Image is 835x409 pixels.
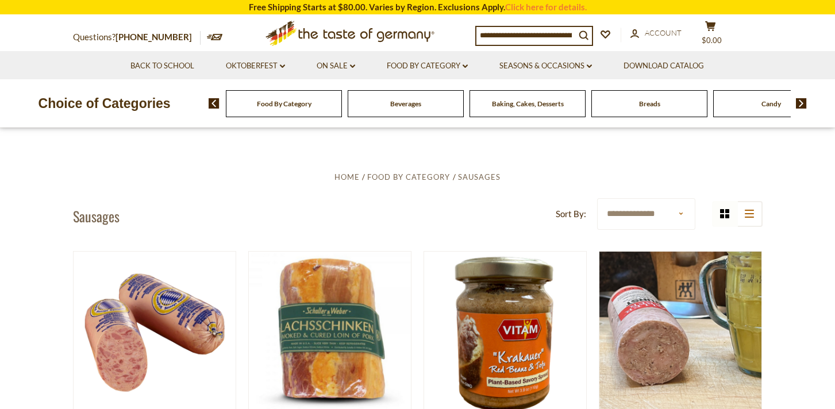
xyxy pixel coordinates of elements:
a: Beverages [390,99,421,108]
a: On Sale [317,60,355,72]
a: Candy [761,99,781,108]
a: Seasons & Occasions [499,60,592,72]
span: $0.00 [702,36,722,45]
a: Click here for details. [505,2,587,12]
a: [PHONE_NUMBER] [116,32,192,42]
a: Home [334,172,360,182]
a: Baking, Cakes, Desserts [492,99,564,108]
a: Food By Category [387,60,468,72]
p: Questions? [73,30,201,45]
img: previous arrow [209,98,220,109]
a: Download Catalog [624,60,704,72]
a: Oktoberfest [226,60,285,72]
a: Food By Category [257,99,311,108]
a: Sausages [458,172,501,182]
h1: Sausages [73,207,120,225]
a: Food By Category [367,172,450,182]
label: Sort By: [556,207,586,221]
a: Account [630,27,682,40]
span: Account [645,28,682,37]
a: Back to School [130,60,194,72]
button: $0.00 [694,21,728,49]
img: next arrow [796,98,807,109]
a: Breads [639,99,660,108]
